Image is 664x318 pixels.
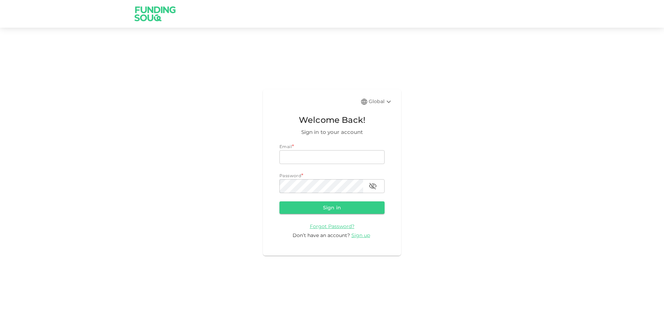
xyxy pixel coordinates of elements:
span: Sign in to your account [279,128,385,136]
a: Forgot Password? [310,223,354,229]
input: email [279,150,385,164]
span: Welcome Back! [279,113,385,127]
span: Don’t have an account? [293,232,350,238]
button: Sign in [279,201,385,214]
div: Global [369,98,393,106]
span: Email [279,144,292,149]
span: Password [279,173,301,178]
input: password [279,179,363,193]
span: Sign up [351,232,370,238]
